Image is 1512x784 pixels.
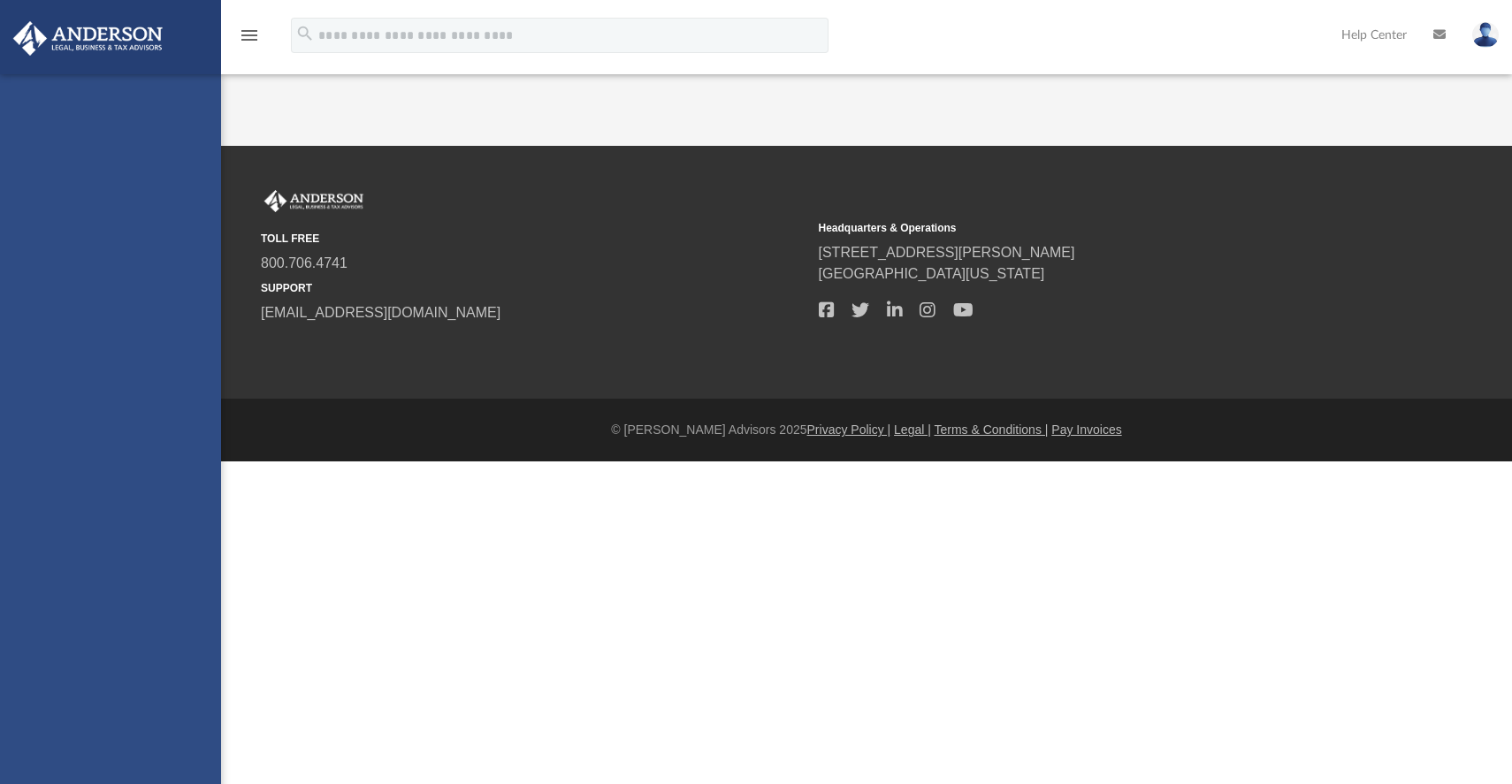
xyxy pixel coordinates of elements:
[261,190,367,213] img: Anderson Advisors Platinum Portal
[1051,422,1121,437] a: Pay Invoices
[1472,22,1499,48] img: User Pic
[239,34,260,46] a: menu
[8,21,168,56] img: Anderson Advisors Platinum Portal
[295,24,315,43] i: search
[894,422,931,437] a: Legal |
[819,220,1364,236] small: Headquarters & Operations
[261,280,806,296] small: SUPPORT
[819,245,1075,260] a: [STREET_ADDRESS][PERSON_NAME]
[261,231,806,247] small: TOLL FREE
[807,422,891,437] a: Privacy Policy |
[221,421,1512,439] div: © [PERSON_NAME] Advisors 2025
[935,422,1049,437] a: Terms & Conditions |
[261,255,347,270] a: 800.706.4741
[261,305,500,320] a: [EMAIL_ADDRESS][DOMAIN_NAME]
[819,266,1045,281] a: [GEOGRAPHIC_DATA][US_STATE]
[239,25,260,46] i: menu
